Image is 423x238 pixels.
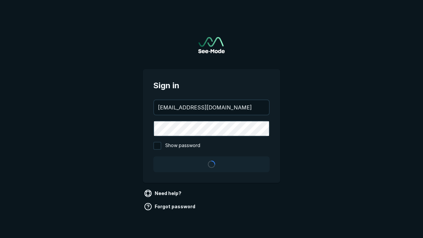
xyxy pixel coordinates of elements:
img: See-Mode Logo [198,37,225,53]
input: your@email.com [154,100,269,115]
a: Forgot password [143,201,198,212]
a: Go to sign in [198,37,225,53]
span: Show password [165,142,200,150]
a: Need help? [143,188,184,199]
span: Sign in [153,80,270,92]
